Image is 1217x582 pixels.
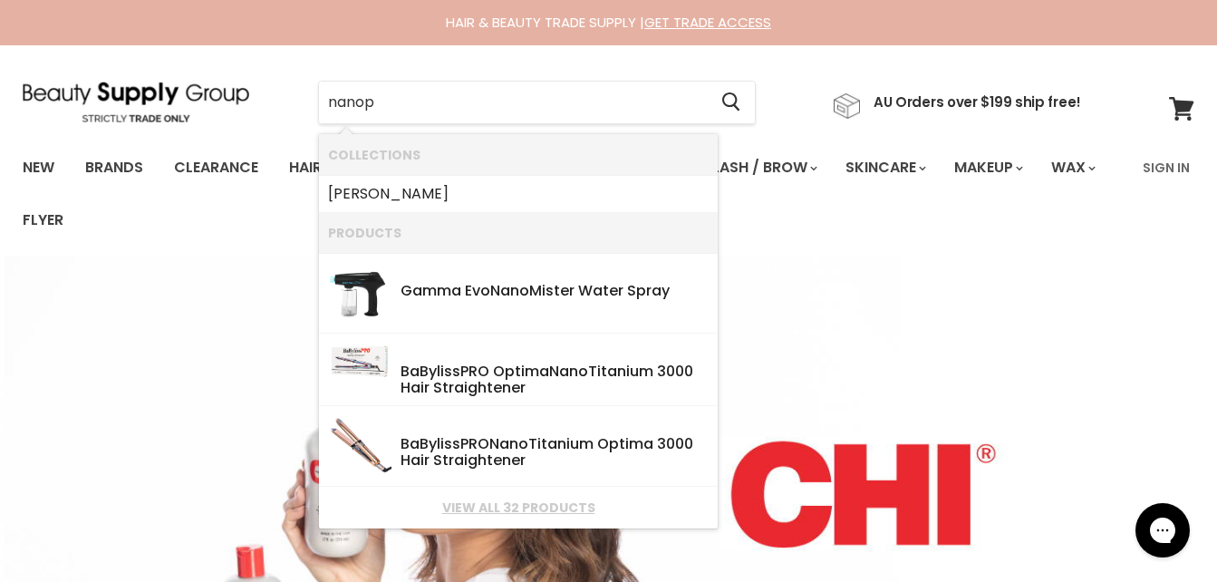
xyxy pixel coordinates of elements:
[707,82,755,123] button: Search
[319,212,718,253] li: Products
[319,253,718,334] li: Products: Gamma Evo Nano Mister Water Spray
[319,487,718,528] li: View All
[275,149,381,187] a: Haircare
[319,134,718,175] li: Collections
[401,436,709,470] div: BaBylissPRO Titanium Optima 3000 Hair Straightener
[1132,149,1201,187] a: Sign In
[832,149,937,187] a: Skincare
[9,141,1132,247] ul: Main menu
[699,149,828,187] a: Lash / Brow
[9,201,77,239] a: Flyer
[318,81,756,124] form: Product
[328,179,709,209] a: [PERSON_NAME]
[319,334,718,406] li: Products: BaBylissPRO Optima Nano Titanium 3000 Hair Straightener
[319,406,718,487] li: Products: BaBylissPRO Nano Titanium Optima 3000 Hair Straightener
[319,175,718,213] li: Collections: Rusk
[160,149,272,187] a: Clearance
[644,13,771,32] a: GET TRADE ACCESS
[319,82,707,123] input: Search
[401,283,709,302] div: Gamma Evo Mister Water Spray
[489,433,528,454] b: Nano
[328,500,709,515] a: View all 32 products
[490,280,529,301] b: Nano
[1126,497,1199,564] iframe: Gorgias live chat messenger
[941,149,1034,187] a: Makeup
[549,361,588,382] b: Nano
[328,343,391,379] img: 900641PacakgingAngle1_200x.png
[9,149,68,187] a: New
[328,415,391,479] img: nano1_200x.jpg
[401,364,709,398] div: BaBylissPRO Optima Titanium 3000 Hair Straightener
[72,149,157,187] a: Brands
[1038,149,1106,187] a: Wax
[328,262,391,325] img: mist.webp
